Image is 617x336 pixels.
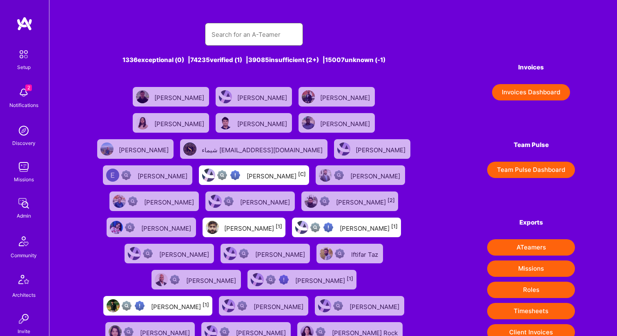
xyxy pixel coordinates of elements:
img: admin teamwork [16,195,32,211]
button: ATeamers [487,239,575,256]
img: Community [14,231,33,251]
h4: Exports [487,219,575,226]
img: User Avatar [183,142,196,156]
div: [PERSON_NAME] [340,222,398,233]
a: User AvatarNot Scrubbed[PERSON_NAME] [148,267,244,293]
img: User Avatar [337,142,350,156]
img: High Potential User [323,223,333,232]
div: [PERSON_NAME] [240,196,292,207]
img: logo [16,16,33,31]
img: User Avatar [224,247,237,260]
img: User Avatar [206,221,219,234]
button: Roles [487,282,575,298]
div: [PERSON_NAME] [336,196,395,207]
a: User Avatarشيماء [EMAIL_ADDRESS][DOMAIN_NAME] [177,136,331,162]
img: User Avatar [202,169,215,182]
img: User Avatar [110,221,123,234]
img: High Potential User [279,275,289,285]
img: User Avatar [128,247,141,260]
a: User Avatar[PERSON_NAME] [331,136,414,162]
div: [PERSON_NAME] [237,118,289,128]
div: [PERSON_NAME] [350,300,401,311]
div: Invite [18,327,30,336]
a: User AvatarNot Scrubbed[PERSON_NAME] [217,240,313,267]
div: [PERSON_NAME] [151,300,209,311]
img: User Avatar [318,299,331,312]
input: Search for an A-Teamer [212,24,296,45]
img: Not Scrubbed [121,170,131,180]
a: User AvatarNot fully vettedHigh Potential User[PERSON_NAME][1] [289,214,404,240]
img: teamwork [16,159,32,175]
div: Notifications [9,101,38,109]
img: User Avatar [302,116,315,129]
div: [PERSON_NAME] [255,248,307,259]
button: Invoices Dashboard [492,84,570,100]
div: [PERSON_NAME] [224,222,282,233]
sup: [2] [388,197,395,203]
a: User Avatar[PERSON_NAME][1] [199,214,289,240]
img: User Avatar [155,273,168,286]
sup: [1] [276,223,282,229]
img: High Potential User [135,301,145,311]
h4: Invoices [487,64,575,71]
a: User AvatarNot fully vettedHigh Potential User[PERSON_NAME][C] [196,162,312,188]
button: Missions [487,260,575,277]
a: User AvatarNot Scrubbed[PERSON_NAME] [100,162,196,188]
a: User AvatarNot ScrubbedIftifar Taz [313,240,386,267]
img: Not fully vetted [122,301,131,311]
img: User Avatar [100,142,114,156]
h4: Team Pulse [487,141,575,149]
img: User Avatar [107,299,120,312]
sup: [C] [298,171,306,177]
img: discovery [16,122,32,139]
span: 2 [25,85,32,91]
img: Not Scrubbed [143,249,153,258]
a: User AvatarNot Scrubbed[PERSON_NAME] [216,293,312,319]
img: User Avatar [320,247,333,260]
div: [PERSON_NAME] [141,222,193,233]
a: User Avatar[PERSON_NAME] [129,110,212,136]
img: User Avatar [305,195,318,208]
div: [PERSON_NAME] [119,144,170,154]
a: User Avatar[PERSON_NAME] [295,110,378,136]
img: User Avatar [136,90,149,103]
img: Not fully vetted [217,170,227,180]
img: Not Scrubbed [333,301,343,311]
a: User AvatarNot Scrubbed[PERSON_NAME][2] [298,188,401,214]
img: User Avatar [302,90,315,103]
div: Missions [14,175,34,184]
img: Not fully vetted [310,223,320,232]
div: [PERSON_NAME] [350,170,402,180]
button: Team Pulse Dashboard [487,162,575,178]
a: User Avatar[PERSON_NAME] [129,84,212,110]
a: User AvatarNot Scrubbed[PERSON_NAME] [312,293,408,319]
img: Not Scrubbed [320,196,330,206]
img: User Avatar [209,195,222,208]
img: User Avatar [219,90,232,103]
div: Architects [12,291,36,299]
a: User AvatarNot fully vettedHigh Potential User[PERSON_NAME][1] [244,267,360,293]
img: Not Scrubbed [239,249,249,258]
div: Discovery [12,139,36,147]
div: [PERSON_NAME] [356,144,407,154]
div: Admin [17,211,31,220]
img: User Avatar [251,273,264,286]
img: Not Scrubbed [224,196,234,206]
div: Iftifar Taz [351,248,380,259]
div: [PERSON_NAME] [186,274,238,285]
a: User AvatarNot Scrubbed[PERSON_NAME] [202,188,298,214]
a: User AvatarNot Scrubbed[PERSON_NAME] [106,188,202,214]
img: User Avatar [106,169,119,182]
a: User AvatarNot fully vettedHigh Potential User[PERSON_NAME][1] [100,293,216,319]
img: User Avatar [319,169,332,182]
div: [PERSON_NAME] [159,248,211,259]
img: Not Scrubbed [335,249,345,258]
a: User AvatarNot Scrubbed[PERSON_NAME] [312,162,408,188]
div: [PERSON_NAME] [254,300,305,311]
button: Timesheets [487,303,575,319]
div: [PERSON_NAME] [247,170,306,180]
img: setup [15,46,32,63]
div: شيماء [EMAIL_ADDRESS][DOMAIN_NAME] [202,144,324,154]
div: 1336 exceptional (0) | 74235 verified (1) | 39085 insufficient (2+) | 15007 unknown (-1) [91,56,417,64]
